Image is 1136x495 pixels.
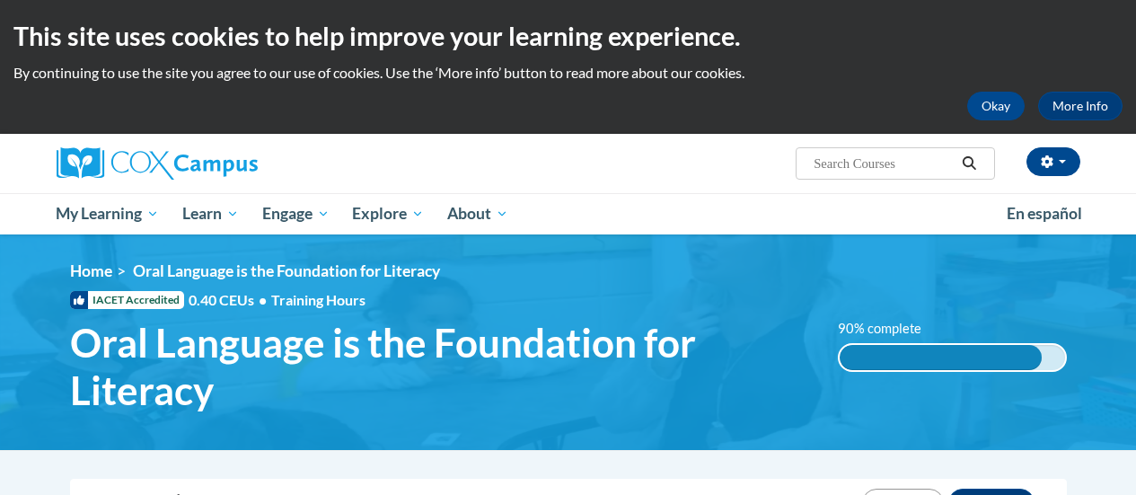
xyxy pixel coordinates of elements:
[812,153,955,174] input: Search Courses
[171,193,251,234] a: Learn
[995,195,1094,233] a: En español
[447,203,508,225] span: About
[133,261,440,280] span: Oral Language is the Foundation for Literacy
[271,291,365,308] span: Training Hours
[57,147,380,180] a: Cox Campus
[251,193,341,234] a: Engage
[13,63,1123,83] p: By continuing to use the site you agree to our use of cookies. Use the ‘More info’ button to read...
[70,291,184,309] span: IACET Accredited
[45,193,172,234] a: My Learning
[262,203,330,225] span: Engage
[340,193,436,234] a: Explore
[70,319,811,414] span: Oral Language is the Foundation for Literacy
[70,261,112,280] a: Home
[259,291,267,308] span: •
[189,290,271,310] span: 0.40 CEUs
[436,193,520,234] a: About
[1038,92,1123,120] a: More Info
[352,203,424,225] span: Explore
[57,147,258,180] img: Cox Campus
[43,193,1094,234] div: Main menu
[838,319,941,339] label: 90% complete
[840,345,1043,370] div: 90% complete
[56,203,159,225] span: My Learning
[955,153,982,174] button: Search
[1026,147,1080,176] button: Account Settings
[182,203,239,225] span: Learn
[13,18,1123,54] h2: This site uses cookies to help improve your learning experience.
[1007,204,1082,223] span: En español
[967,92,1025,120] button: Okay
